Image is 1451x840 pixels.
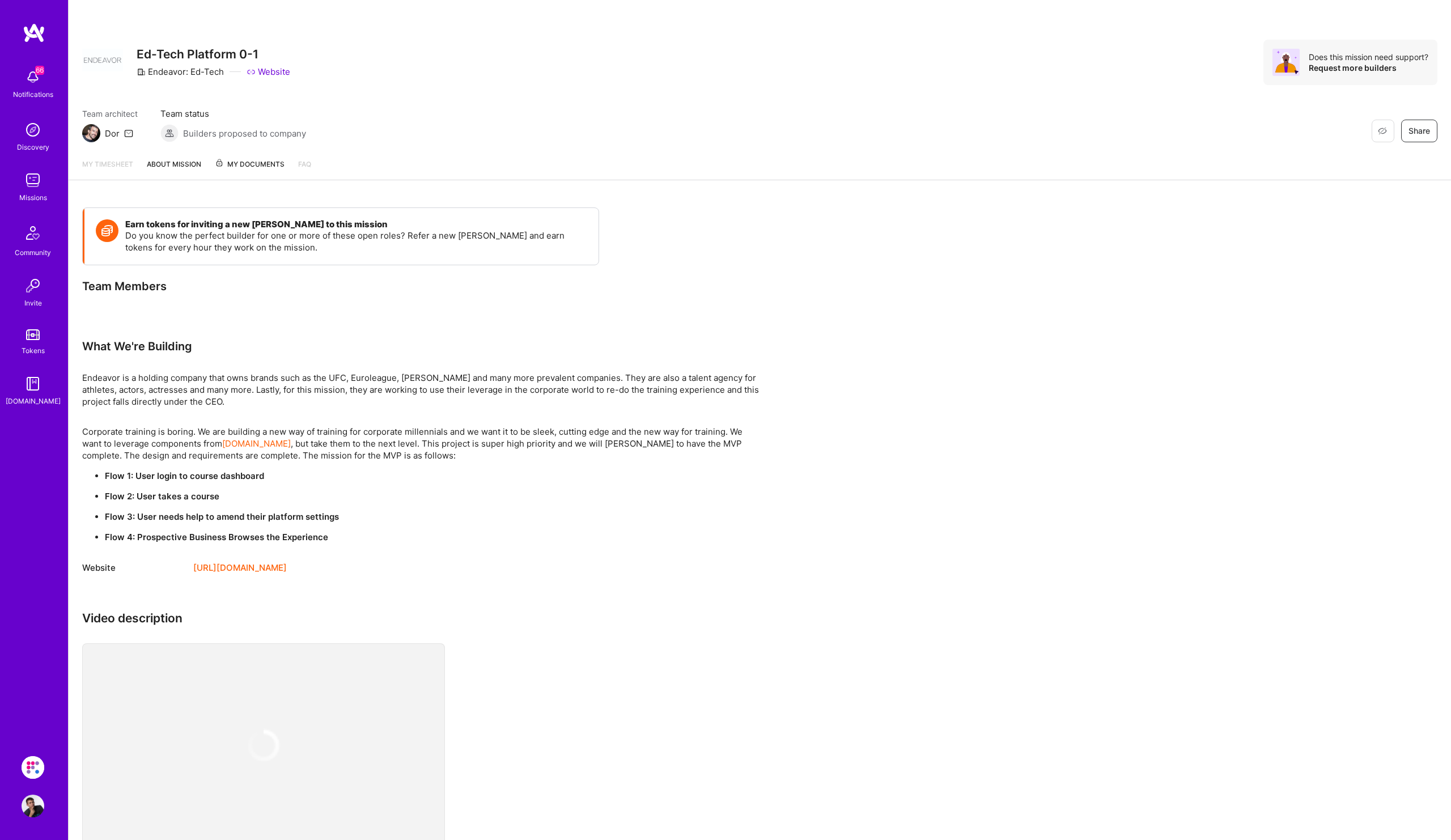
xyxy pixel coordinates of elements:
[193,561,287,575] a: [URL][DOMAIN_NAME]
[1378,126,1387,135] i: icon EyeClosed
[105,511,339,522] strong: Flow 3: User needs help to amend their platform settings
[137,47,290,61] h3: Ed-Tech Platform 0-1
[22,795,44,817] img: User Avatar
[22,345,45,357] div: Tokens
[1401,120,1437,142] button: Share
[222,438,291,449] a: [DOMAIN_NAME]
[22,756,44,779] img: Evinced: AI-Agents Accessibility Solution
[82,426,762,461] p: Corporate training is boring. We are building a new way of training for corporate millennials and...
[35,66,44,75] span: 66
[125,219,587,230] h4: Earn tokens for inviting a new [PERSON_NAME] to this mission
[215,158,285,171] span: My Documents
[13,88,53,100] div: Notifications
[6,395,61,407] div: [DOMAIN_NAME]
[26,329,40,340] img: tokens
[215,158,285,180] a: My Documents
[160,108,306,120] span: Team status
[24,297,42,309] div: Invite
[1309,62,1428,73] div: Request more builders
[17,141,49,153] div: Discovery
[241,723,286,768] img: loading
[183,128,306,139] span: Builders proposed to company
[19,219,46,247] img: Community
[22,66,44,88] img: bell
[82,158,133,180] a: My timesheet
[247,66,290,78] a: Website
[22,169,44,192] img: teamwork
[22,118,44,141] img: discovery
[105,491,219,502] strong: Flow 2: User takes a course
[137,66,224,78] div: Endeavor: Ed-Tech
[82,124,100,142] img: Team Architect
[124,129,133,138] i: icon Mail
[147,158,201,180] a: About Mission
[105,128,120,139] div: Dor
[160,124,179,142] img: Builders proposed to company
[22,372,44,395] img: guide book
[1408,125,1430,137] span: Share
[105,470,264,481] strong: Flow 1: User login to course dashboard
[22,274,44,297] img: Invite
[105,532,328,542] strong: Flow 4: Prospective Business Browses the Experience
[82,108,138,120] span: Team architect
[82,561,184,575] div: Website
[15,247,51,258] div: Community
[19,192,47,203] div: Missions
[82,49,123,71] img: Company Logo
[23,23,45,43] img: logo
[1309,52,1428,62] div: Does this mission need support?
[82,279,599,294] div: Team Members
[96,219,118,242] img: Token icon
[1272,49,1300,76] img: Avatar
[298,158,311,180] a: FAQ
[137,67,146,77] i: icon CompanyGray
[19,795,47,817] a: User Avatar
[82,339,762,354] div: What We're Building
[19,756,47,779] a: Evinced: AI-Agents Accessibility Solution
[125,230,587,253] p: Do you know the perfect builder for one or more of these open roles? Refer a new [PERSON_NAME] an...
[82,611,762,625] h3: Video description
[82,372,762,408] p: Endeavor is a holding company that owns brands such as the UFC, Euroleague, [PERSON_NAME] and man...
